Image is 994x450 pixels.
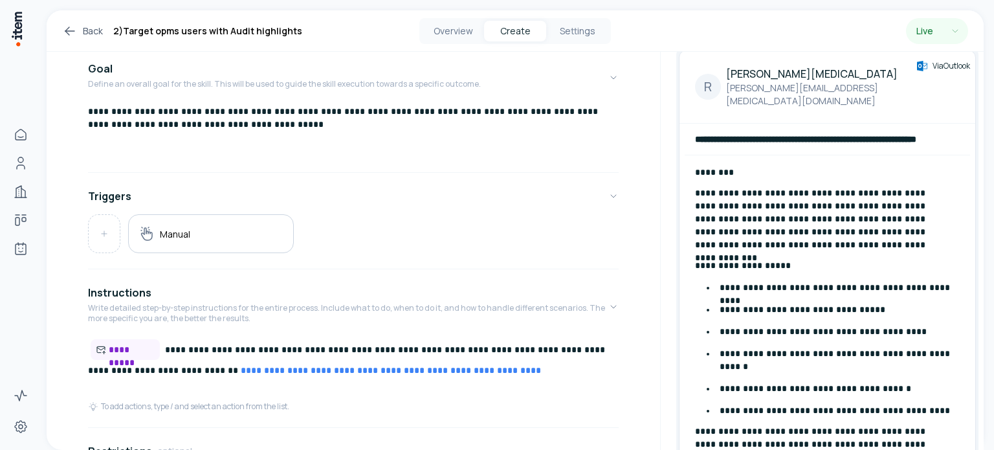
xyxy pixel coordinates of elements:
p: Write detailed step-by-step instructions for the entire process. Include what to do, when to do i... [88,303,608,324]
button: InstructionsWrite detailed step-by-step instructions for the entire process. Include what to do, ... [88,275,619,339]
button: Triggers [88,178,619,214]
div: InstructionsWrite detailed step-by-step instructions for the entire process. Include what to do, ... [88,339,619,422]
a: Companies [8,179,34,205]
span: Via Outlook [933,61,970,71]
h4: Triggers [88,188,131,204]
button: Overview [422,21,484,41]
div: Triggers [88,214,619,264]
a: Back [62,23,103,39]
a: Agents [8,236,34,262]
button: Create [484,21,546,41]
a: Activity [8,383,34,409]
p: [PERSON_NAME][EMAIL_ADDRESS][MEDICAL_DATA][DOMAIN_NAME] [726,82,912,107]
h1: 2)Target opms users with Audit highlights [113,23,302,39]
button: GoalDefine an overall goal for the skill. This will be used to guide the skill execution towards ... [88,51,619,105]
img: outlook [917,61,927,71]
a: Settings [8,414,34,440]
div: R [695,74,721,100]
button: Settings [546,21,608,41]
a: Home [8,122,34,148]
a: Deals [8,207,34,233]
div: To add actions, type / and select an action from the list. [88,401,289,412]
div: GoalDefine an overall goal for the skill. This will be used to guide the skill execution towards ... [88,105,619,167]
h4: Instructions [88,285,151,300]
h5: Manual [160,228,190,240]
h4: Goal [88,61,113,76]
img: Item Brain Logo [10,10,23,47]
p: Define an overall goal for the skill. This will be used to guide the skill execution towards a sp... [88,79,481,89]
h4: [PERSON_NAME][MEDICAL_DATA] [726,66,912,82]
a: People [8,150,34,176]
